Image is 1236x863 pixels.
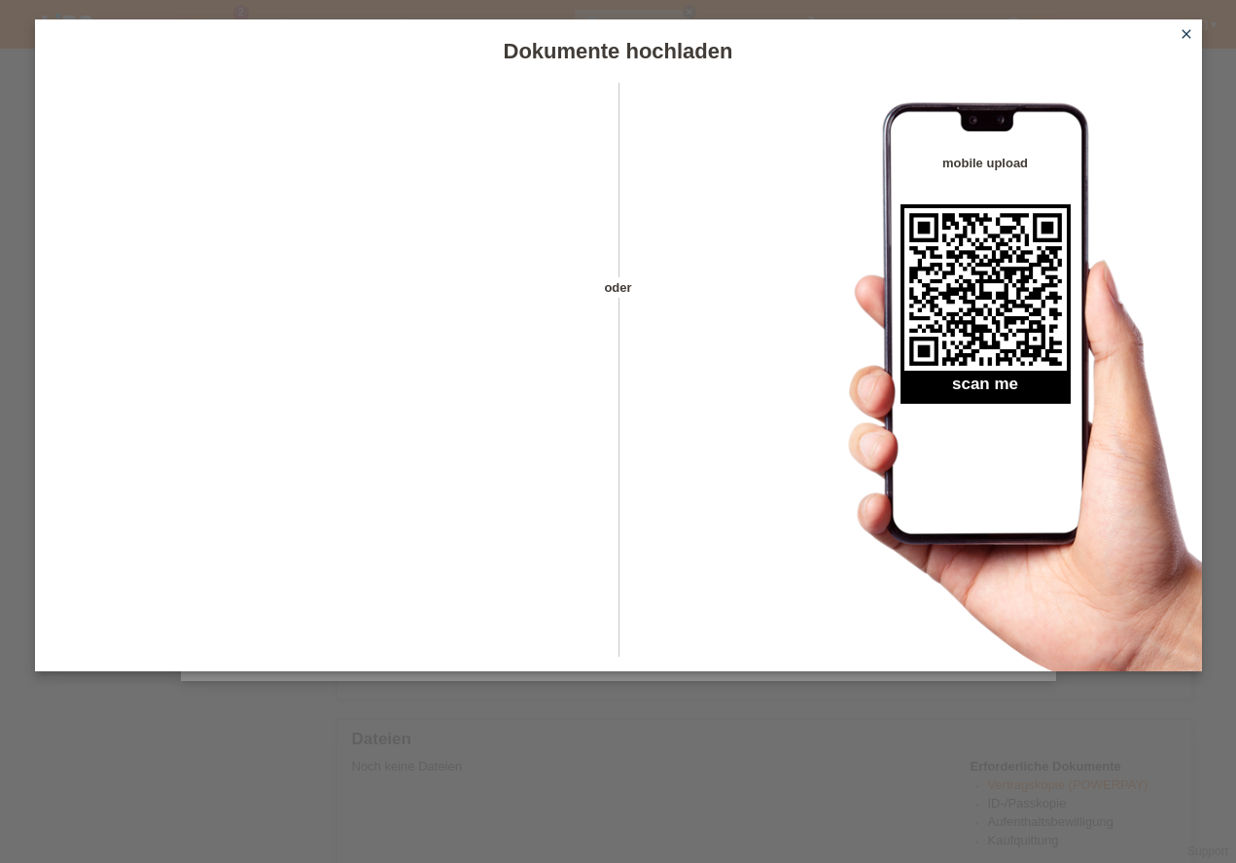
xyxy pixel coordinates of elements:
i: close [1179,26,1194,42]
iframe: Upload [64,131,584,618]
h1: Dokumente hochladen [35,39,1202,63]
h2: scan me [901,375,1071,404]
a: close [1174,24,1199,47]
h4: mobile upload [901,156,1071,170]
span: oder [584,277,653,298]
